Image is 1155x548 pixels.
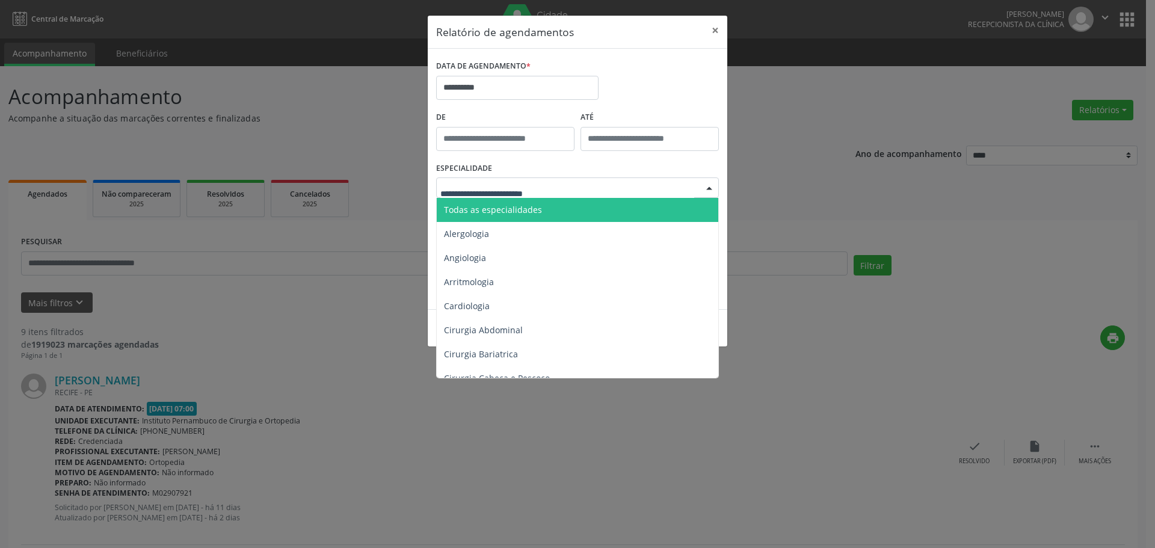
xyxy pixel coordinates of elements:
span: Todas as especialidades [444,204,542,215]
span: Alergologia [444,228,489,239]
label: ATÉ [581,108,719,127]
label: ESPECIALIDADE [436,159,492,178]
span: Cardiologia [444,300,490,312]
span: Cirurgia Cabeça e Pescoço [444,372,550,384]
span: Angiologia [444,252,486,263]
label: DATA DE AGENDAMENTO [436,57,531,76]
button: Close [703,16,727,45]
span: Arritmologia [444,276,494,288]
span: Cirurgia Abdominal [444,324,523,336]
h5: Relatório de agendamentos [436,24,574,40]
span: Cirurgia Bariatrica [444,348,518,360]
label: De [436,108,574,127]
